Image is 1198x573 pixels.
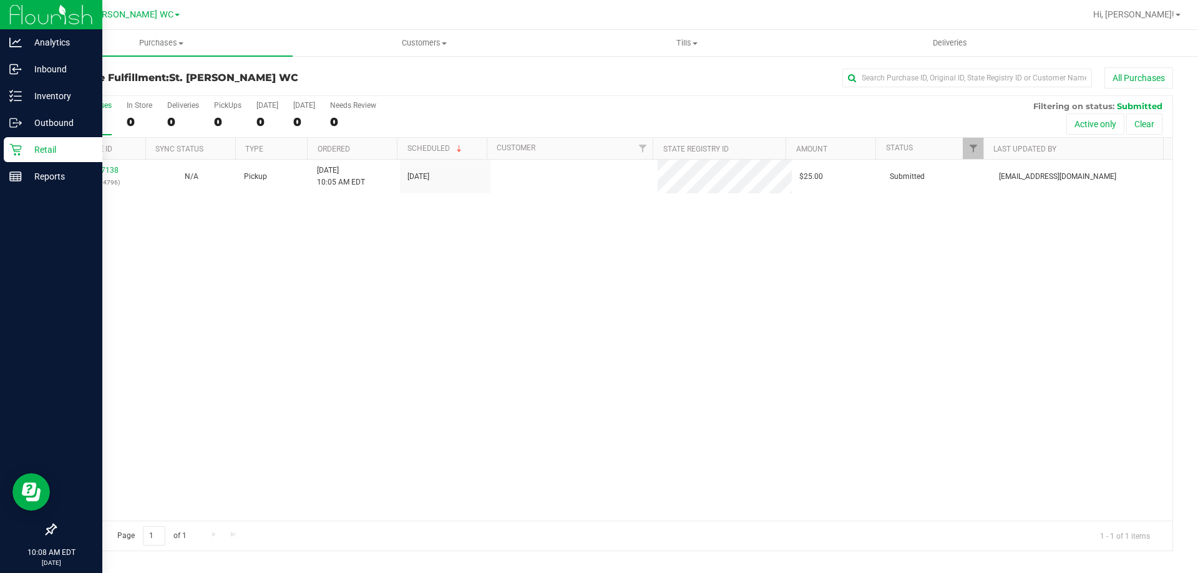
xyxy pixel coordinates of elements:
a: Last Updated By [993,145,1056,153]
span: [EMAIL_ADDRESS][DOMAIN_NAME] [999,171,1116,183]
iframe: Resource center [12,473,50,511]
a: Scheduled [407,144,464,153]
p: Reports [22,169,97,184]
span: 1 - 1 of 1 items [1090,526,1160,545]
a: 11987138 [84,166,119,175]
span: St. [PERSON_NAME] WC [75,9,173,20]
p: [DATE] [6,558,97,567]
button: Clear [1126,113,1162,135]
p: 10:08 AM EDT [6,547,97,558]
span: Pickup [244,171,267,183]
inline-svg: Outbound [9,117,22,129]
a: Filter [963,138,983,159]
inline-svg: Analytics [9,36,22,49]
a: Type [245,145,263,153]
div: 0 [127,115,152,129]
div: [DATE] [256,101,278,110]
div: 0 [167,115,199,129]
span: Not Applicable [185,172,198,181]
span: Page of 1 [107,526,197,546]
a: Deliveries [819,30,1081,56]
a: Purchases [30,30,293,56]
a: Customers [293,30,555,56]
div: [DATE] [293,101,315,110]
inline-svg: Reports [9,170,22,183]
span: Deliveries [916,37,984,49]
a: Customer [497,143,535,152]
a: Status [886,143,913,152]
a: Filter [632,138,653,159]
span: $25.00 [799,171,823,183]
inline-svg: Inbound [9,63,22,75]
a: State Registry ID [663,145,729,153]
h3: Purchase Fulfillment: [55,72,427,84]
div: In Store [127,101,152,110]
p: Retail [22,142,97,157]
div: 0 [293,115,315,129]
span: Purchases [30,37,293,49]
div: Deliveries [167,101,199,110]
a: Amount [796,145,827,153]
span: Customers [293,37,555,49]
p: Outbound [22,115,97,130]
div: 0 [214,115,241,129]
button: All Purchases [1104,67,1173,89]
span: Submitted [1117,101,1162,111]
span: Filtering on status: [1033,101,1114,111]
input: 1 [143,526,165,546]
div: PickUps [214,101,241,110]
div: Needs Review [330,101,376,110]
a: Tills [555,30,818,56]
p: Inbound [22,62,97,77]
input: Search Purchase ID, Original ID, State Registry ID or Customer Name... [842,69,1092,87]
p: Inventory [22,89,97,104]
a: Sync Status [155,145,203,153]
button: N/A [185,171,198,183]
p: Analytics [22,35,97,50]
inline-svg: Inventory [9,90,22,102]
span: Tills [556,37,817,49]
span: St. [PERSON_NAME] WC [169,72,298,84]
span: [DATE] [407,171,429,183]
span: [DATE] 10:05 AM EDT [317,165,365,188]
inline-svg: Retail [9,143,22,156]
div: 0 [256,115,278,129]
a: Ordered [318,145,350,153]
div: 0 [330,115,376,129]
span: Submitted [890,171,925,183]
button: Active only [1066,113,1124,135]
span: Hi, [PERSON_NAME]! [1093,9,1174,19]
